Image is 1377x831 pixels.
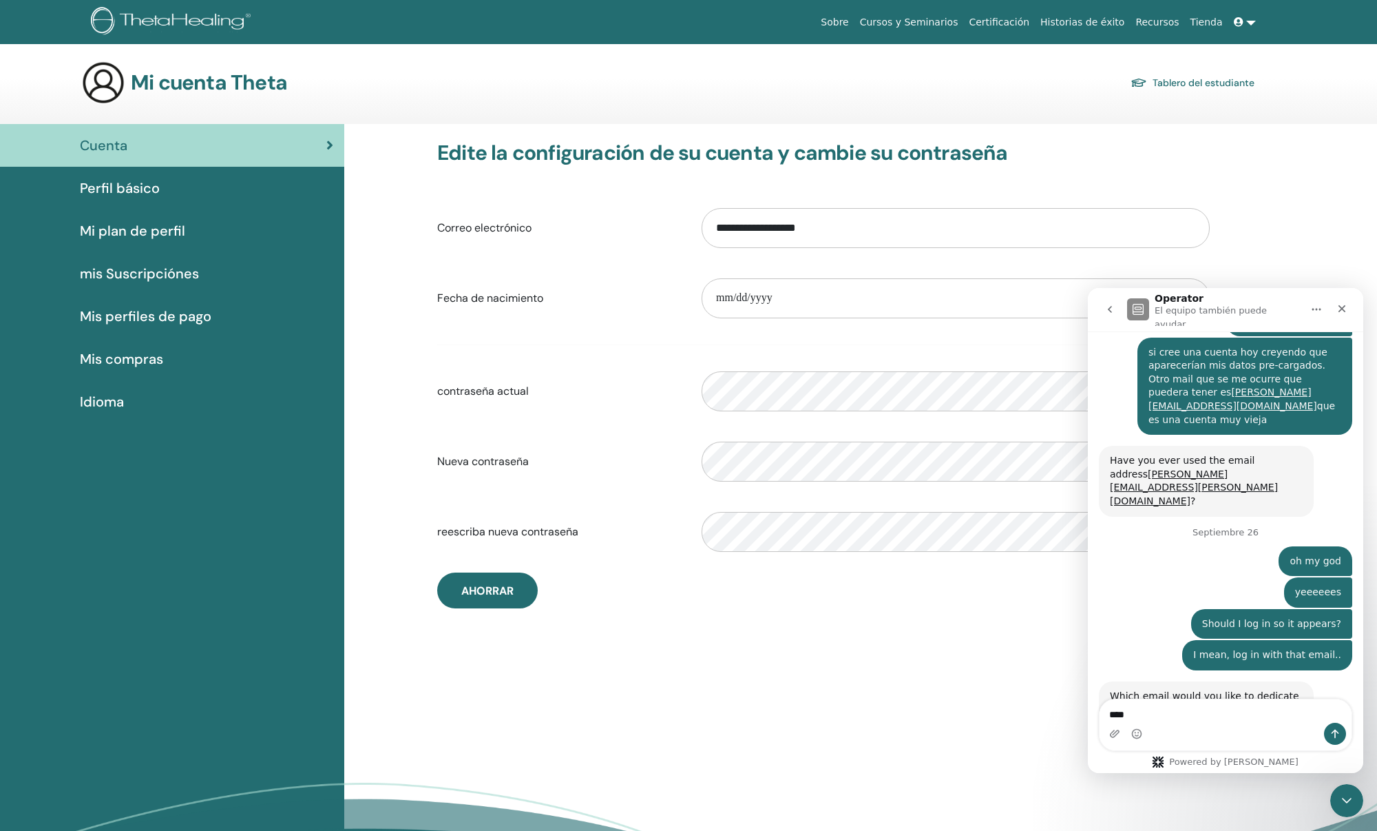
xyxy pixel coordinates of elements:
[437,141,1210,165] h3: Edite la configuración de su cuenta y cambie su contraseña
[1330,784,1363,817] iframe: Intercom live chat
[80,391,124,412] span: Idioma
[80,349,163,369] span: Mis compras
[427,519,691,545] label: reescriba nueva contraseña
[1131,73,1254,92] a: Tablero del estudiante
[427,449,691,475] label: Nueva contraseña
[854,10,964,35] a: Cursos y Seminarios
[427,215,691,241] label: Correo electrónico
[81,61,125,105] img: generic-user-icon.jpg
[1088,288,1363,773] iframe: Intercom live chat
[1185,10,1228,35] a: Tienda
[80,135,127,156] span: Cuenta
[131,70,287,95] h3: Mi cuenta Theta
[461,584,514,598] span: Ahorrar
[1130,10,1184,35] a: Recursos
[963,10,1035,35] a: Certificación
[80,220,185,241] span: Mi plan de perfil
[1035,10,1130,35] a: Historias de éxito
[1131,77,1147,89] img: graduation-cap.svg
[80,178,160,198] span: Perfil básico
[91,7,255,38] img: logo.png
[80,306,211,327] span: Mis perfiles de pago
[437,573,538,608] button: Ahorrar
[80,263,199,284] span: mis Suscripciónes
[815,10,854,35] a: Sobre
[427,378,691,404] label: contraseña actual
[427,285,691,311] label: Fecha de nacimiento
